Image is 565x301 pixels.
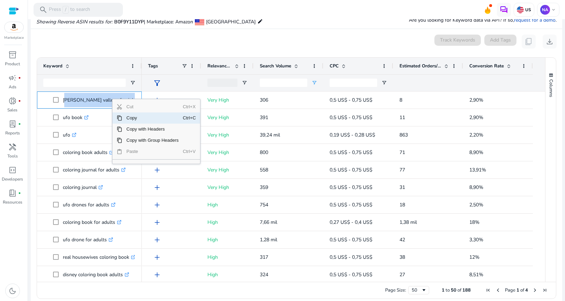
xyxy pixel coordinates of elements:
[330,167,372,173] span: 0,5 US$ - 0,75 US$
[469,114,483,121] span: 2,90%
[524,7,531,13] p: US
[548,79,554,97] span: Columns
[257,17,263,25] mat-icon: edit
[8,189,17,197] span: book_4
[8,51,17,59] span: inventory_2
[63,180,103,194] p: coloring journal
[540,5,550,15] p: NA
[183,112,198,124] span: Ctrl+C
[469,63,504,69] span: Conversion Rate
[330,97,372,103] span: 0,5 US$ - 0,75 US$
[63,233,113,247] p: ufo drone for adults
[330,63,339,69] span: CPC
[207,145,247,160] p: Very High
[399,63,441,69] span: Estimated Orders/Month
[451,287,456,293] span: 50
[63,128,76,142] p: ufo
[399,201,405,208] span: 18
[330,219,372,226] span: 0,27 US$ - 0,4 US$
[330,184,372,191] span: 0,5 US$ - 0,75 US$
[122,112,183,124] span: Copy
[260,132,280,138] span: 39,24 mil
[130,80,135,86] button: Open Filter Menu
[153,218,161,227] span: add
[63,215,122,229] p: coloring book for adults
[399,219,417,226] span: 1,38 mil
[330,254,372,260] span: 0,5 US$ - 0,75 US$
[144,19,193,25] span: | Marketplace: Amazon
[330,79,377,87] input: CPC Filter Input
[260,79,307,87] input: Search Volume Filter Input
[63,250,135,264] p: real housewives coloring book
[469,271,483,278] span: 8,51%
[330,236,372,243] span: 0,5 US$ - 0,75 US$
[5,61,20,67] p: Product
[505,287,515,293] span: Page
[385,287,406,293] div: Page Size:
[207,198,247,212] p: High
[381,80,387,86] button: Open Filter Menu
[532,287,538,293] div: Next Page
[485,287,491,293] div: First Page
[112,99,200,164] div: Context Menu
[469,132,483,138] span: 2,20%
[260,149,268,156] span: 800
[469,219,479,226] span: 18%
[63,93,152,107] p: [PERSON_NAME] valley ufo sightings
[399,254,405,260] span: 38
[207,215,247,229] p: High
[517,6,524,13] img: us.svg
[207,163,247,177] p: Very High
[122,124,183,135] span: Copy with Headers
[43,63,63,69] span: Keyword
[122,101,183,112] span: Cut
[207,180,247,194] p: Very High
[18,123,21,125] span: fiber_manual_record
[462,287,471,293] span: 188
[63,198,116,212] p: ufo drones for adults
[63,163,126,177] p: coloring journal for adults
[36,19,112,25] i: Showing Reverse ASIN results for:
[469,97,483,103] span: 2,90%
[399,184,405,191] span: 31
[114,19,144,25] span: B0F9Y11DYP
[260,271,268,278] span: 324
[551,7,556,13] span: keyboard_arrow_down
[63,145,114,160] p: coloring book adults
[5,22,23,32] img: amazon.svg
[4,35,24,41] p: Marketplace
[183,101,198,112] span: Ctrl+X
[3,199,22,205] p: Resources
[260,114,268,121] span: 391
[207,128,247,142] p: Very High
[545,37,554,46] span: download
[8,97,17,105] span: donut_small
[330,149,372,156] span: 0,5 US$ - 0,75 US$
[469,236,483,243] span: 3,30%
[5,130,20,136] p: Reports
[399,271,405,278] span: 27
[330,132,375,138] span: 0,19 US$ - 0,28 US$
[399,167,405,173] span: 77
[260,236,277,243] span: 1,28 mil
[18,192,21,194] span: fiber_manual_record
[207,233,247,247] p: High
[153,79,161,87] span: filter_alt
[63,6,69,14] span: /
[469,167,486,173] span: 13,91%
[260,63,291,69] span: Search Volume
[399,149,405,156] span: 71
[148,63,158,69] span: Tags
[2,176,23,182] p: Developers
[260,201,268,208] span: 754
[408,286,429,294] div: Page Size
[412,287,421,293] div: 50
[8,74,17,82] span: campaign
[446,287,450,293] span: to
[206,19,256,25] span: [GEOGRAPHIC_DATA]
[442,287,445,293] span: 1
[39,6,47,14] span: search
[520,287,524,293] span: of
[9,84,16,90] p: Ads
[153,166,161,174] span: add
